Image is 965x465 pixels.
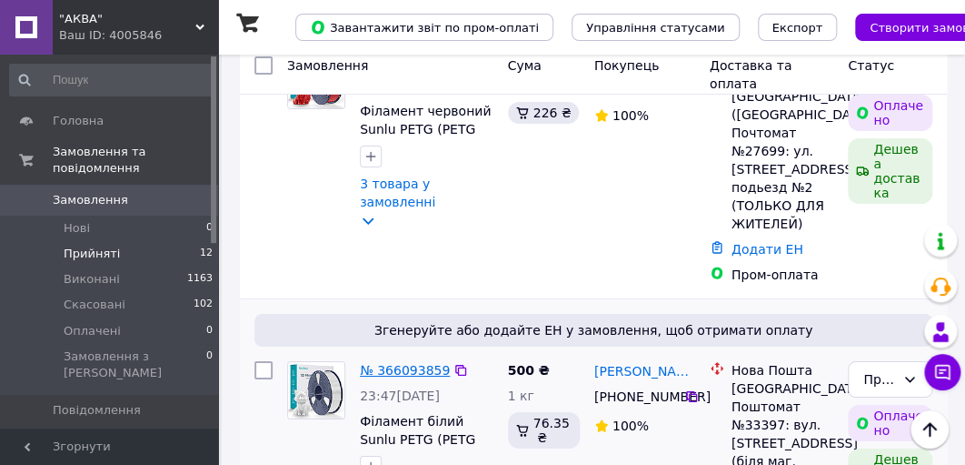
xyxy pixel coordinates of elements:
a: Філамент червоний Sunlu PETG (PETG пластик для 3D друку) [360,104,491,173]
span: 12 [200,246,213,262]
span: Нові [64,220,90,237]
span: Скасовані [64,297,125,313]
div: Прийнято [863,369,895,389]
div: Дешева доставка [848,138,932,204]
button: Завантажити звіт по пром-оплаті [295,14,553,41]
a: [PERSON_NAME] [594,362,695,380]
div: 76.35 ₴ [508,412,580,449]
span: "АКВА" [59,11,195,27]
img: Фото товару [288,362,344,419]
span: Замовлення [53,192,128,208]
span: Замовлення з [PERSON_NAME] [64,349,206,381]
span: Управління статусами [586,21,725,35]
a: № 366093859 [360,363,450,378]
span: 0 [206,349,213,381]
span: 102 [194,297,213,313]
div: 226 ₴ [508,102,579,124]
span: Повідомлення [53,402,141,419]
a: Фото товару [287,361,345,420]
button: Наверх [910,410,949,449]
span: Виконані [64,271,120,288]
span: 100% [612,419,649,433]
span: Покупець [594,58,659,73]
span: 1 кг [508,389,534,403]
span: Прийняті [64,246,120,262]
a: Додати ЕН [731,242,803,257]
div: Пром-оплата [731,266,833,284]
span: Згенеруйте або додайте ЕН у замовлення, щоб отримати оплату [262,321,925,339]
span: 0 [206,220,213,237]
div: с. [GEOGRAPHIC_DATA] ([GEOGRAPHIC_DATA].), Почтомат №27699: ул. [STREET_ADDRESS], подьезд №2 (ТОЛ... [731,69,833,233]
div: Оплачено [848,405,932,441]
span: Статус [848,58,894,73]
span: Експорт [772,21,823,35]
button: Чат з покупцем [924,354,960,390]
div: Оплачено [848,95,932,131]
span: Завантажити звіт по пром-оплаті [310,19,539,35]
span: Замовлення [287,58,368,73]
span: 1163 [187,271,213,288]
span: Оплачені [64,323,121,339]
a: 3 товара у замовленні [360,177,435,209]
input: Пошук [9,64,214,96]
div: Нова Пошта [731,361,833,379]
span: [PHONE_NUMBER] [594,389,711,404]
span: Доставка та оплата [710,58,791,91]
span: 0 [206,323,213,339]
span: 500 ₴ [508,363,550,378]
span: 23:47[DATE] [360,389,440,403]
span: Cума [508,58,542,73]
button: Управління статусами [572,14,740,41]
span: Замовлення та повідомлення [53,144,218,177]
span: Головна [53,113,104,129]
button: Експорт [758,14,838,41]
span: 100% [612,108,649,123]
div: Ваш ID: 4005846 [59,27,218,44]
